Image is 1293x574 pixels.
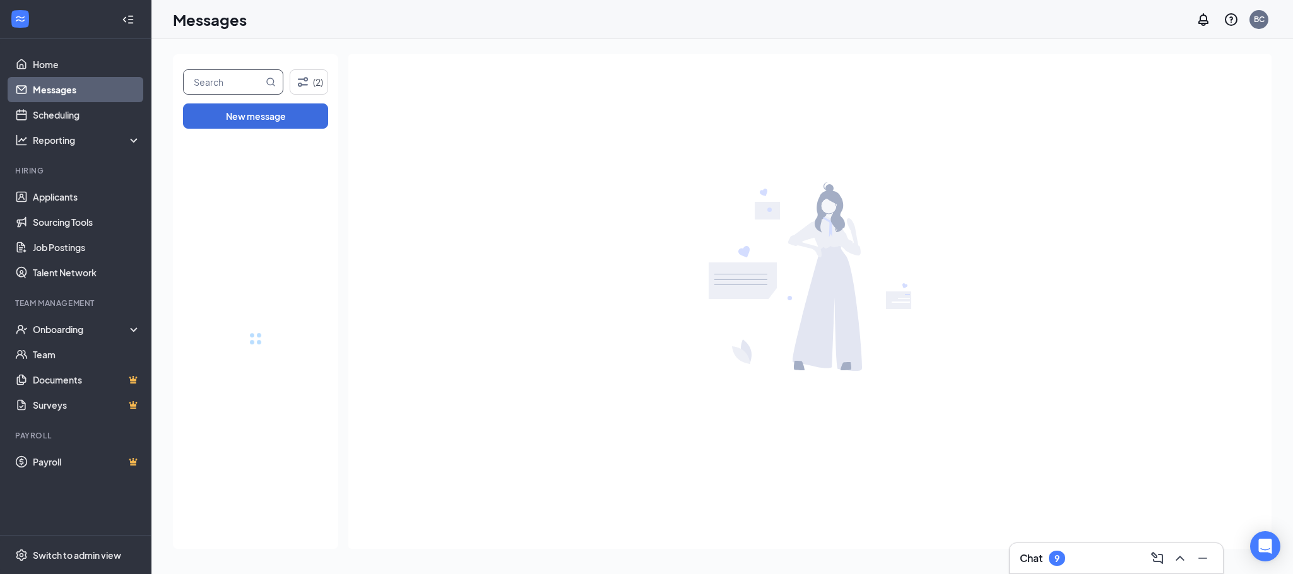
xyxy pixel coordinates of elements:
svg: ChevronUp [1172,551,1188,566]
div: Reporting [33,134,141,146]
svg: WorkstreamLogo [14,13,27,25]
a: Scheduling [33,102,141,127]
svg: ComposeMessage [1150,551,1165,566]
div: Onboarding [33,323,130,336]
div: Hiring [15,165,138,176]
button: Filter (2) [290,69,328,95]
button: New message [183,103,328,129]
svg: Collapse [122,13,134,26]
a: DocumentsCrown [33,367,141,392]
div: Payroll [15,430,138,441]
a: Sourcing Tools [33,209,141,235]
input: Search [184,70,263,94]
div: Open Intercom Messenger [1250,531,1280,561]
a: PayrollCrown [33,449,141,474]
button: Minimize [1193,548,1213,568]
svg: QuestionInfo [1224,12,1239,27]
svg: Minimize [1195,551,1210,566]
a: Home [33,52,141,77]
a: Messages [33,77,141,102]
div: BC [1254,14,1265,25]
a: Job Postings [33,235,141,260]
div: Team Management [15,298,138,308]
svg: Filter [295,74,310,90]
h1: Messages [173,9,247,30]
a: Applicants [33,184,141,209]
svg: Notifications [1196,12,1211,27]
button: ChevronUp [1170,548,1190,568]
svg: Settings [15,549,28,561]
button: ComposeMessage [1147,548,1167,568]
a: Talent Network [33,260,141,285]
a: Team [33,342,141,367]
div: 9 [1054,553,1060,564]
svg: UserCheck [15,323,28,336]
svg: Analysis [15,134,28,146]
h3: Chat [1020,551,1042,565]
div: Switch to admin view [33,549,121,561]
svg: MagnifyingGlass [266,77,276,87]
a: SurveysCrown [33,392,141,418]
